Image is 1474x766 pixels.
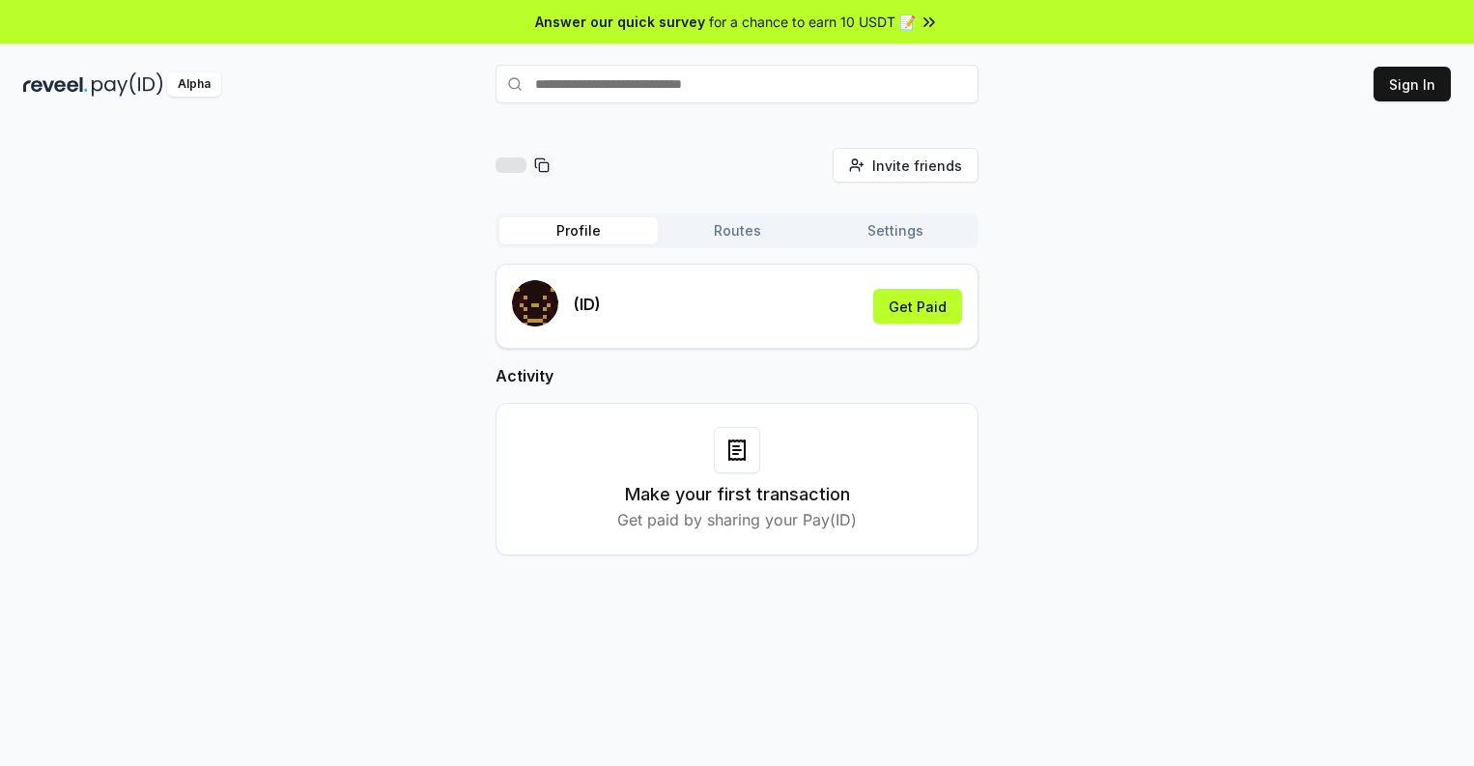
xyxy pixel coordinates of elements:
span: Invite friends [872,156,962,176]
button: Invite friends [833,148,978,183]
span: Answer our quick survey [535,12,705,32]
span: for a chance to earn 10 USDT 📝 [709,12,916,32]
p: Get paid by sharing your Pay(ID) [617,508,857,531]
h2: Activity [496,364,978,387]
p: (ID) [574,293,601,316]
button: Get Paid [873,289,962,324]
img: reveel_dark [23,72,88,97]
button: Profile [499,217,658,244]
button: Settings [816,217,975,244]
div: Alpha [167,72,221,97]
button: Sign In [1374,67,1451,101]
h3: Make your first transaction [625,481,850,508]
button: Routes [658,217,816,244]
img: pay_id [92,72,163,97]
